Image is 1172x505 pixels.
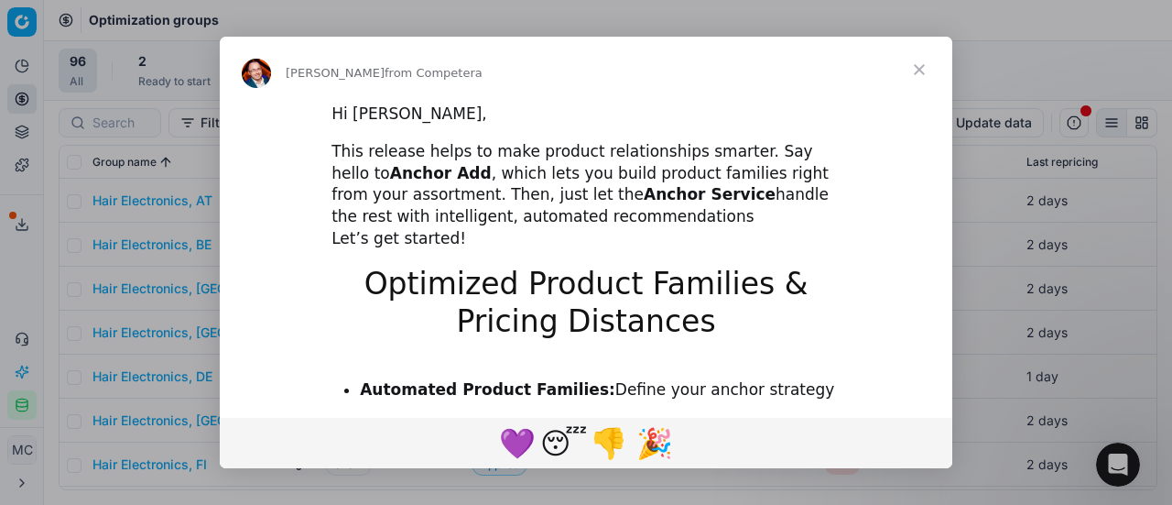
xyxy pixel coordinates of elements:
[886,37,952,103] span: Close
[242,59,271,88] img: Profile image for Dmitriy
[499,426,536,461] span: 💜
[586,421,632,465] span: 1 reaction
[632,421,678,465] span: tada reaction
[286,66,385,80] span: [PERSON_NAME]
[540,421,586,465] span: sleeping reaction
[494,421,540,465] span: purple heart reaction
[331,141,841,250] div: This release helps to make product relationships smarter. Say hello to , which lets you build pro...
[360,379,841,467] li: Define your anchor strategy once, and the system will intelligently build and maintain product fa...
[360,380,615,399] b: Automated Product Families:
[591,426,627,461] span: 👎
[331,266,841,352] h1: Optimized Product Families & Pricing Distances
[644,185,776,203] b: Anchor Service
[385,66,483,80] span: from Competera
[331,104,841,126] div: Hi [PERSON_NAME],
[390,164,492,182] b: Anchor Add
[540,426,587,461] span: 😴
[636,426,673,461] span: 🎉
